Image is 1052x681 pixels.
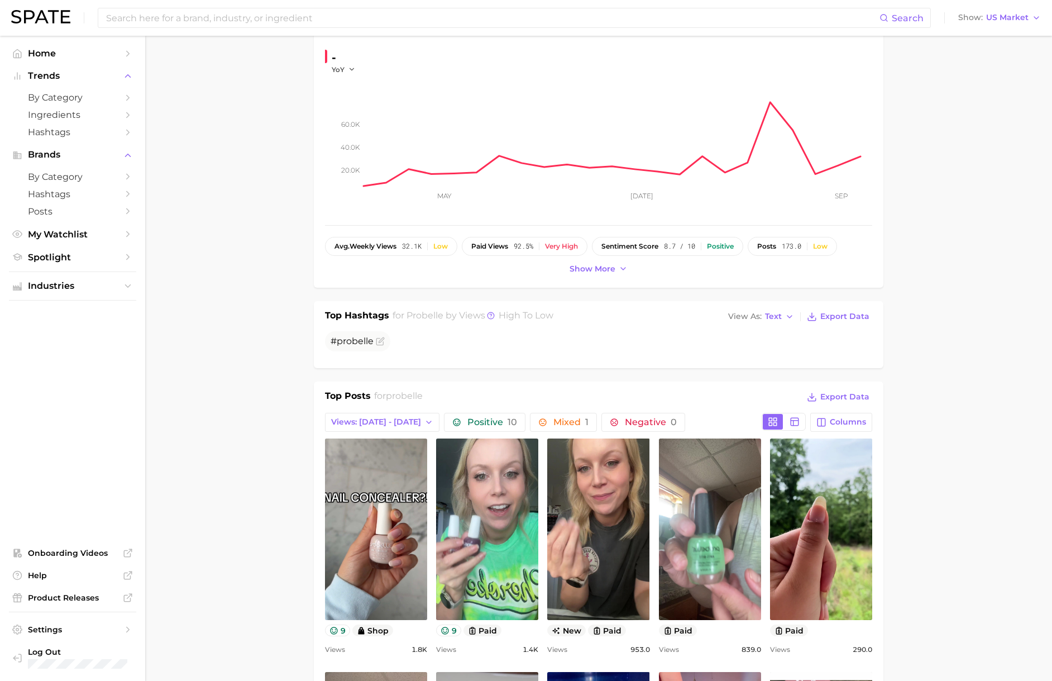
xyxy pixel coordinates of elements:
span: 839.0 [742,643,761,656]
span: View As [728,313,762,320]
span: 953.0 [630,643,650,656]
tspan: Sep [835,192,848,200]
button: posts173.0Low [748,237,837,256]
span: 1 [585,417,589,427]
button: Views: [DATE] - [DATE] [325,413,439,432]
a: Posts [9,203,136,220]
span: Export Data [820,312,869,321]
h1: Top Posts [325,389,371,406]
span: Views [659,643,679,656]
h1: Top Hashtags [325,309,389,325]
span: 290.0 [853,643,872,656]
button: paid [659,625,697,636]
span: Positive [467,418,517,427]
button: Export Data [804,389,872,405]
h2: for [374,389,423,406]
span: Trends [28,71,117,81]
h2: for by Views [393,309,553,325]
span: weekly views [334,242,396,250]
span: Settings [28,625,117,635]
button: Show more [567,261,630,277]
button: paid [588,625,627,636]
button: Columns [810,413,872,432]
span: Views [547,643,567,656]
span: paid views [471,242,508,250]
span: # [331,336,374,346]
button: Export Data [804,309,872,325]
tspan: 20.0k [341,166,360,174]
a: My Watchlist [9,226,136,243]
span: Help [28,570,117,580]
button: paid [463,625,502,636]
button: paid [770,625,809,636]
a: Hashtags [9,123,136,141]
button: YoY [332,65,356,74]
div: Positive [707,242,734,250]
a: Product Releases [9,589,136,606]
span: Posts [28,206,117,217]
tspan: May [437,192,452,200]
span: 92.5% [514,242,533,250]
button: Flag as miscategorized or irrelevant [376,337,385,346]
div: - [332,49,363,66]
button: 9 [325,625,350,636]
span: 1.4k [523,643,538,656]
span: Mixed [553,418,589,427]
span: Text [765,313,782,320]
span: Show more [570,264,615,274]
span: Brands [28,150,117,160]
button: View AsText [725,309,797,324]
span: Onboarding Videos [28,548,117,558]
span: Views: [DATE] - [DATE] [331,417,421,427]
span: Negative [625,418,677,427]
span: Columns [830,417,866,427]
tspan: 60.0k [341,120,360,128]
span: 173.0 [782,242,801,250]
input: Search here for a brand, industry, or ingredient [105,8,879,27]
tspan: [DATE] [630,192,653,200]
a: by Category [9,168,136,185]
span: 32.1k [402,242,422,250]
button: ShowUS Market [955,11,1044,25]
span: sentiment score [601,242,658,250]
a: Help [9,567,136,584]
button: Industries [9,278,136,294]
span: Export Data [820,392,869,402]
a: Ingredients [9,106,136,123]
span: Show [958,15,983,21]
span: Product Releases [28,593,117,603]
a: Log out. Currently logged in with e-mail leon@palladiobeauty.com. [9,644,136,672]
span: Log Out [28,647,130,657]
span: Search [892,13,924,23]
span: My Watchlist [28,229,117,240]
span: by Category [28,172,117,182]
button: shop [352,625,394,636]
span: Views [436,643,456,656]
span: probelle [407,310,443,321]
span: 1.8k [412,643,427,656]
span: Home [28,48,117,59]
a: Hashtags [9,185,136,203]
img: SPATE [11,10,70,23]
span: new [547,625,586,636]
span: 8.7 / 10 [664,242,695,250]
span: probelle [337,336,374,346]
button: Trends [9,68,136,84]
span: Industries [28,281,117,291]
span: by Category [28,92,117,103]
button: avg.weekly views32.1kLow [325,237,457,256]
button: Brands [9,146,136,163]
div: Very high [545,242,578,250]
button: paid views92.5%Very high [462,237,587,256]
button: 9 [436,625,461,636]
span: posts [757,242,776,250]
a: Settings [9,621,136,638]
span: probelle [386,390,423,401]
span: high to low [499,310,553,321]
span: 10 [508,417,517,427]
span: Views [770,643,790,656]
span: Views [325,643,345,656]
abbr: average [334,242,350,250]
div: Low [433,242,448,250]
span: 0 [671,417,677,427]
